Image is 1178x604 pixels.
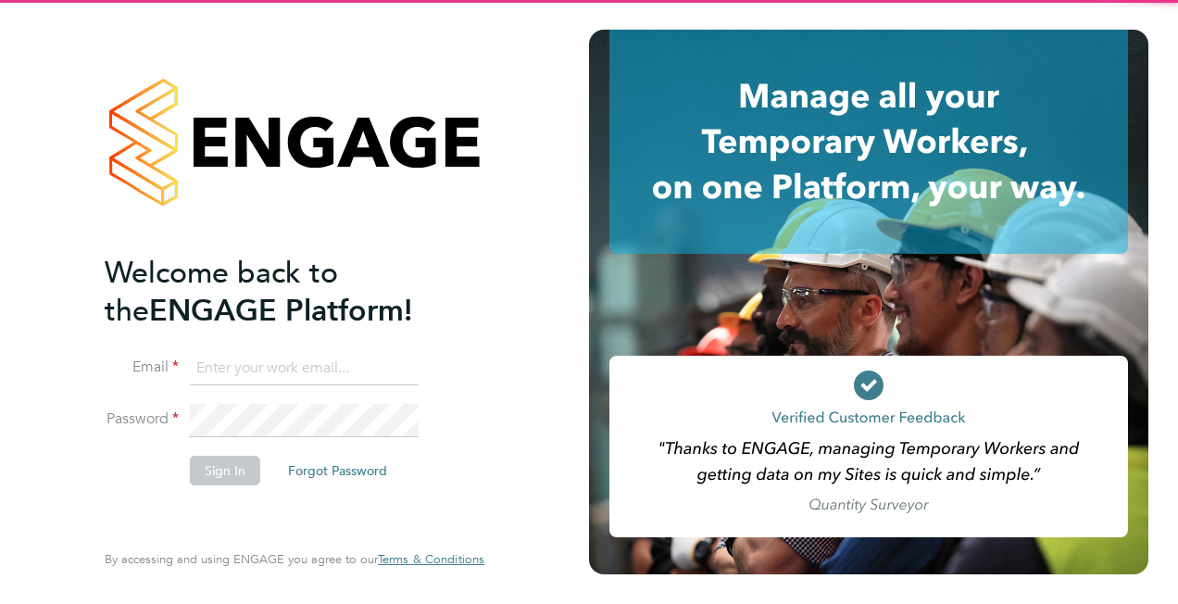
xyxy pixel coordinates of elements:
[190,352,419,385] input: Enter your work email...
[105,358,179,377] label: Email
[378,551,484,567] span: Terms & Conditions
[105,409,179,429] label: Password
[105,254,466,330] h2: ENGAGE Platform!
[190,456,260,485] button: Sign In
[378,552,484,567] a: Terms & Conditions
[105,255,338,329] span: Welcome back to the
[105,551,484,567] span: By accessing and using ENGAGE you agree to our
[273,456,402,485] button: Forgot Password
